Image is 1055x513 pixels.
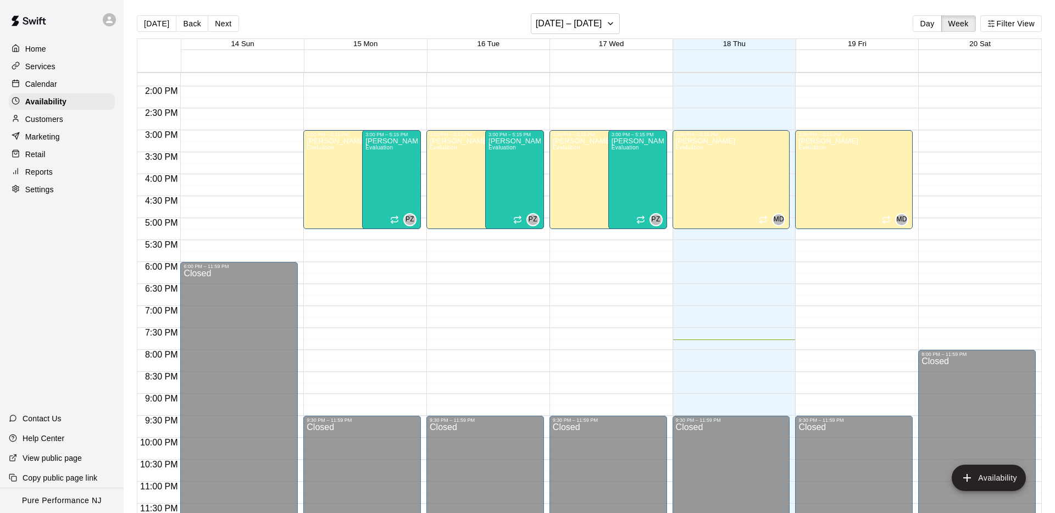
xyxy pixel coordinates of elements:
[23,472,97,483] p: Copy public page link
[798,417,909,423] div: 9:30 PM – 11:59 PM
[553,132,646,137] div: 3:00 PM – 5:15 PM
[774,214,784,225] span: MD
[142,152,181,161] span: 3:30 PM
[25,79,57,90] p: Calendar
[921,352,1032,357] div: 8:00 PM – 11:59 PM
[353,40,377,48] button: 15 Mon
[531,13,620,34] button: [DATE] – [DATE]
[485,130,544,229] div: 3:00 PM – 5:15 PM: Available
[25,43,46,54] p: Home
[390,215,399,224] span: Recurring availability
[9,76,115,92] a: Calendar
[365,132,418,137] div: 3:00 PM – 5:15 PM
[612,132,664,137] div: 3:00 PM – 5:15 PM
[980,15,1042,32] button: Filter View
[9,146,115,163] div: Retail
[142,108,181,118] span: 2:30 PM
[231,40,254,48] span: 14 Sun
[477,40,500,48] button: 16 Tue
[488,132,541,137] div: 3:00 PM – 5:15 PM
[9,41,115,57] a: Home
[142,394,181,403] span: 9:00 PM
[142,174,181,183] span: 4:00 PM
[676,417,787,423] div: 9:30 PM – 11:59 PM
[142,328,181,337] span: 7:30 PM
[636,215,645,224] span: Recurring availability
[913,15,941,32] button: Day
[426,130,526,229] div: 3:00 PM – 5:15 PM: Available
[307,144,334,150] span: Evaluation
[676,144,703,150] span: Evaluation
[137,438,180,447] span: 10:00 PM
[608,130,667,229] div: 3:00 PM – 5:15 PM: Available
[895,213,908,226] div: Mike Dzurilla
[365,144,393,150] span: Evaluation
[23,453,82,464] p: View public page
[25,114,63,125] p: Customers
[142,306,181,315] span: 7:00 PM
[142,86,181,96] span: 2:00 PM
[142,284,181,293] span: 6:30 PM
[25,149,46,160] p: Retail
[403,213,417,226] div: Pete Zoccolillo
[952,465,1026,491] button: add
[184,264,295,269] div: 6:00 PM – 11:59 PM
[9,93,115,110] div: Availability
[25,184,54,195] p: Settings
[307,132,400,137] div: 3:00 PM – 5:15 PM
[25,61,55,72] p: Services
[303,130,403,229] div: 3:00 PM – 5:15 PM: Available
[430,144,457,150] span: Evaluation
[536,16,602,31] h6: [DATE] – [DATE]
[9,181,115,198] a: Settings
[649,213,663,226] div: Pete Zoccolillo
[759,215,768,224] span: Recurring availability
[142,130,181,140] span: 3:00 PM
[798,132,909,137] div: 3:00 PM – 5:15 PM
[848,40,867,48] button: 19 Fri
[22,495,102,506] p: Pure Performance NJ
[772,213,785,226] div: Mike Dzurilla
[941,15,976,32] button: Week
[137,482,180,491] span: 11:00 PM
[549,130,649,229] div: 3:00 PM – 5:15 PM: Available
[142,416,181,425] span: 9:30 PM
[137,460,180,469] span: 10:30 PM
[969,40,991,48] span: 20 Sat
[9,58,115,75] a: Services
[430,417,541,423] div: 9:30 PM – 11:59 PM
[896,214,907,225] span: MD
[142,196,181,205] span: 4:30 PM
[208,15,238,32] button: Next
[513,215,522,224] span: Recurring availability
[9,111,115,127] div: Customers
[25,131,60,142] p: Marketing
[23,433,64,444] p: Help Center
[25,166,53,177] p: Reports
[307,417,418,423] div: 9:30 PM – 11:59 PM
[142,218,181,227] span: 5:00 PM
[652,214,660,225] span: PZ
[430,132,523,137] div: 3:00 PM – 5:15 PM
[406,214,414,225] span: PZ
[142,240,181,249] span: 5:30 PM
[488,144,516,150] span: Evaluation
[9,164,115,180] a: Reports
[795,130,913,229] div: 3:00 PM – 5:15 PM: Available
[723,40,746,48] button: 18 Thu
[142,372,181,381] span: 8:30 PM
[142,350,181,359] span: 8:00 PM
[612,144,639,150] span: Evaluation
[362,130,421,229] div: 3:00 PM – 5:15 PM: Available
[676,132,787,137] div: 3:00 PM – 5:15 PM
[25,96,66,107] p: Availability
